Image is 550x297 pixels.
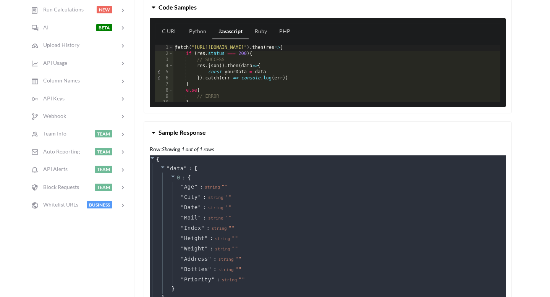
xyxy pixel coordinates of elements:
[170,285,175,293] span: }
[181,276,184,282] span: "
[212,226,227,231] span: string
[239,276,245,282] span: " "
[159,129,206,136] span: Sample Response
[170,165,184,171] span: data
[97,6,112,13] span: NEW
[222,184,228,190] span: " "
[95,148,112,155] span: TEAM
[207,224,210,232] span: :
[203,214,206,222] span: :
[155,75,173,81] div: 6
[39,166,68,172] span: API Alerts
[184,234,205,242] span: Height
[181,266,184,272] span: "
[181,194,184,200] span: "
[208,205,223,210] span: string
[184,193,198,201] span: City
[39,148,80,155] span: Auto Reporting
[95,166,112,173] span: TEAM
[181,184,184,190] span: "
[184,224,201,232] span: Index
[39,60,67,66] span: API Usage
[208,266,211,272] span: "
[232,245,238,252] span: " "
[232,235,238,241] span: " "
[155,69,173,75] div: 5
[184,165,187,171] span: "
[203,193,206,201] span: :
[211,276,215,282] span: "
[39,184,79,190] span: Block Requests
[156,155,159,163] span: {
[208,256,211,262] span: "
[194,184,198,190] span: "
[150,146,162,152] b: Row:
[188,174,191,182] span: {
[156,24,183,39] a: C URL
[155,63,173,69] div: 4
[184,183,194,191] span: Age
[235,256,242,262] span: " "
[181,235,184,241] span: "
[155,87,173,94] div: 8
[189,165,192,173] span: :
[39,113,66,119] span: Webhook
[213,255,216,263] span: :
[95,130,112,137] span: TEAM
[155,57,173,63] div: 3
[210,234,213,242] span: :
[218,257,234,262] span: string
[155,100,173,106] div: 10
[39,6,84,13] span: Run Calculations
[215,247,230,252] span: string
[208,195,223,200] span: string
[198,194,201,200] span: "
[184,265,208,273] span: Bottles
[181,256,184,262] span: "
[184,255,208,263] span: Address
[249,24,273,39] a: Ruby
[155,81,173,87] div: 7
[39,24,49,31] span: AI
[201,225,205,231] span: "
[228,225,235,231] span: " "
[217,276,220,284] span: :
[155,51,173,57] div: 2
[162,146,214,152] i: Showing 1 out of 1 rows
[218,267,234,272] span: string
[181,225,184,231] span: "
[222,278,237,282] span: string
[39,77,80,84] span: Column Names
[273,24,296,39] a: PHP
[167,165,170,171] span: "
[39,201,78,208] span: Whitelist URLs
[205,185,220,190] span: string
[205,245,208,252] span: "
[39,42,79,48] span: Upload History
[205,235,208,241] span: "
[200,183,203,191] span: :
[183,24,212,39] a: Python
[213,265,216,273] span: :
[184,203,198,211] span: Date
[215,236,230,241] span: string
[181,215,184,221] span: "
[181,204,184,210] span: "
[155,94,173,100] div: 9
[177,174,180,181] span: 0
[39,95,65,102] span: API Keys
[194,165,197,173] span: [
[212,24,249,39] a: Javascript
[198,204,201,210] span: "
[159,3,197,11] span: Code Samples
[184,245,205,253] span: Weight
[182,174,186,182] span: :
[225,194,231,200] span: " "
[184,214,198,222] span: Mail
[225,204,231,210] span: " "
[198,215,201,221] span: "
[208,216,223,221] span: string
[184,276,211,284] span: Priority
[203,203,206,211] span: :
[39,130,66,137] span: Team Info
